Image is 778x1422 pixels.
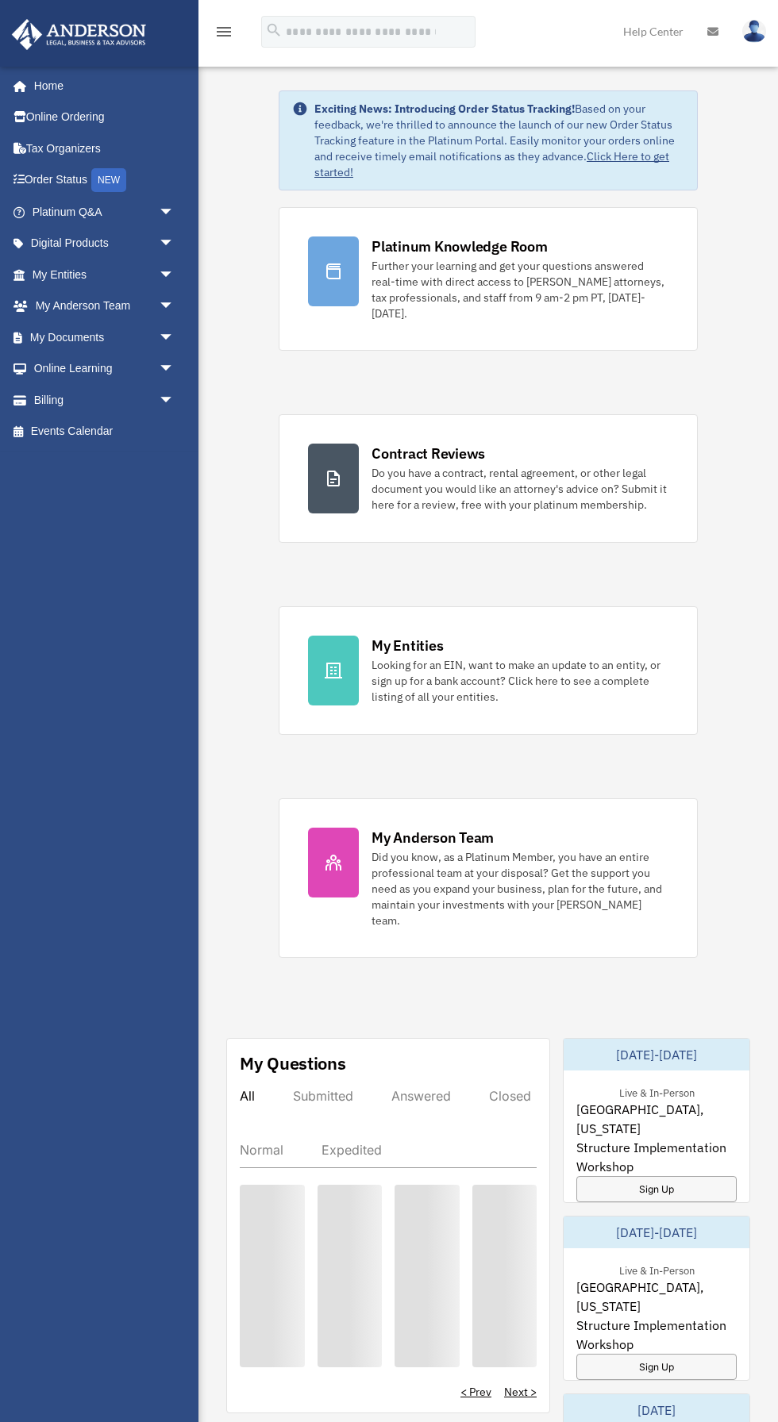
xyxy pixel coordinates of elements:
[742,20,766,43] img: User Pic
[489,1088,531,1104] div: Closed
[372,258,668,321] div: Further your learning and get your questions answered real-time with direct access to [PERSON_NAM...
[159,321,191,354] span: arrow_drop_down
[372,657,668,705] div: Looking for an EIN, want to make an update to an entity, or sign up for a bank account? Click her...
[240,1142,283,1158] div: Normal
[314,102,575,116] strong: Exciting News: Introducing Order Status Tracking!
[91,168,126,192] div: NEW
[372,828,494,847] div: My Anderson Team
[11,102,198,133] a: Online Ordering
[576,1354,737,1380] a: Sign Up
[372,849,668,928] div: Did you know, as a Platinum Member, you have an entire professional team at your disposal? Get th...
[372,236,548,256] div: Platinum Knowledge Room
[11,228,198,259] a: Digital Productsarrow_drop_down
[576,1100,737,1138] span: [GEOGRAPHIC_DATA], [US_STATE]
[576,1138,737,1176] span: Structure Implementation Workshop
[214,22,233,41] i: menu
[293,1088,353,1104] div: Submitted
[322,1142,382,1158] div: Expedited
[372,444,485,463] div: Contract Reviews
[240,1051,346,1075] div: My Questions
[607,1083,707,1100] div: Live & In-Person
[279,606,698,735] a: My Entities Looking for an EIN, want to make an update to an entity, or sign up for a bank accoun...
[279,798,698,958] a: My Anderson Team Did you know, as a Platinum Member, you have an entire professional team at your...
[214,28,233,41] a: menu
[279,414,698,543] a: Contract Reviews Do you have a contract, rental agreement, or other legal document you would like...
[159,259,191,291] span: arrow_drop_down
[159,196,191,229] span: arrow_drop_down
[11,353,198,385] a: Online Learningarrow_drop_down
[11,321,198,353] a: My Documentsarrow_drop_down
[460,1384,491,1400] a: < Prev
[7,19,151,50] img: Anderson Advisors Platinum Portal
[279,207,698,351] a: Platinum Knowledge Room Further your learning and get your questions answered real-time with dire...
[11,196,198,228] a: Platinum Q&Aarrow_drop_down
[607,1261,707,1278] div: Live & In-Person
[159,228,191,260] span: arrow_drop_down
[11,70,191,102] a: Home
[564,1216,749,1248] div: [DATE]-[DATE]
[391,1088,451,1104] div: Answered
[11,133,198,164] a: Tax Organizers
[314,149,669,179] a: Click Here to get started!
[504,1384,537,1400] a: Next >
[240,1088,255,1104] div: All
[11,290,198,322] a: My Anderson Teamarrow_drop_down
[372,465,668,513] div: Do you have a contract, rental agreement, or other legal document you would like an attorney's ad...
[576,1316,737,1354] span: Structure Implementation Workshop
[11,384,198,416] a: Billingarrow_drop_down
[159,290,191,323] span: arrow_drop_down
[576,1278,737,1316] span: [GEOGRAPHIC_DATA], [US_STATE]
[564,1039,749,1070] div: [DATE]-[DATE]
[11,259,198,290] a: My Entitiesarrow_drop_down
[372,636,443,655] div: My Entities
[576,1176,737,1202] a: Sign Up
[159,384,191,417] span: arrow_drop_down
[265,21,283,39] i: search
[314,101,684,180] div: Based on your feedback, we're thrilled to announce the launch of our new Order Status Tracking fe...
[11,416,198,448] a: Events Calendar
[11,164,198,197] a: Order StatusNEW
[159,353,191,386] span: arrow_drop_down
